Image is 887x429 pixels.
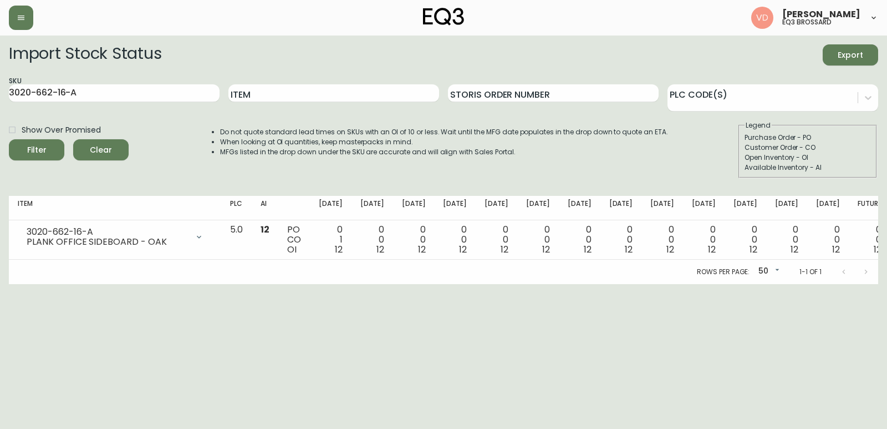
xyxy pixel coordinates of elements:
th: [DATE] [766,196,808,220]
th: [DATE] [683,196,725,220]
div: PLANK OFFICE SIDEBOARD - OAK [27,237,188,247]
div: Available Inventory - AI [745,163,871,173]
span: 12 [542,243,550,256]
span: 12 [418,243,426,256]
span: Export [832,48,869,62]
th: Item [9,196,221,220]
span: 12 [376,243,384,256]
th: [DATE] [476,196,517,220]
div: 3020-662-16-APLANK OFFICE SIDEBOARD - OAK [18,225,212,249]
div: 0 0 [858,225,881,255]
th: [DATE] [600,196,642,220]
li: MFGs listed in the drop down under the SKU are accurate and will align with Sales Portal. [220,147,668,157]
div: 0 0 [443,225,467,255]
td: 5.0 [221,220,252,260]
th: [DATE] [559,196,600,220]
div: 0 0 [733,225,757,255]
button: Export [823,44,878,65]
img: logo [423,8,464,26]
div: 0 0 [816,225,840,255]
img: 34cbe8de67806989076631741e6a7c6b [751,7,773,29]
li: Do not quote standard lead times on SKUs with an OI of 10 or less. Wait until the MFG date popula... [220,127,668,137]
div: 3020-662-16-A [27,227,188,237]
span: 12 [261,223,269,236]
div: 0 0 [692,225,716,255]
p: 1-1 of 1 [799,267,822,277]
div: Customer Order - CO [745,143,871,153]
th: [DATE] [351,196,393,220]
div: Purchase Order - PO [745,133,871,143]
th: [DATE] [641,196,683,220]
div: 50 [754,263,782,281]
div: 0 0 [360,225,384,255]
span: OI [287,243,297,256]
div: 0 0 [609,225,633,255]
span: Show Over Promised [22,124,101,136]
p: Rows per page: [697,267,750,277]
th: [DATE] [807,196,849,220]
th: [DATE] [725,196,766,220]
span: 12 [791,243,798,256]
h2: Import Stock Status [9,44,161,65]
span: 12 [666,243,674,256]
div: 0 0 [775,225,799,255]
span: 12 [625,243,633,256]
h5: eq3 brossard [782,19,832,26]
div: 0 0 [650,225,674,255]
span: [PERSON_NAME] [782,10,860,19]
div: PO CO [287,225,301,255]
th: [DATE] [393,196,435,220]
th: PLC [221,196,252,220]
div: 0 0 [402,225,426,255]
th: [DATE] [310,196,351,220]
span: 12 [874,243,881,256]
button: Clear [73,139,129,160]
div: 0 1 [319,225,343,255]
span: 12 [750,243,757,256]
span: Clear [82,143,120,157]
div: Filter [27,143,47,157]
span: 12 [832,243,840,256]
div: 0 0 [568,225,592,255]
legend: Legend [745,120,772,130]
span: 12 [708,243,716,256]
div: 0 0 [485,225,508,255]
div: Open Inventory - OI [745,153,871,163]
th: [DATE] [517,196,559,220]
th: AI [252,196,278,220]
div: 0 0 [526,225,550,255]
button: Filter [9,139,64,160]
span: 12 [584,243,592,256]
span: 12 [501,243,508,256]
span: 12 [335,243,343,256]
span: 12 [459,243,467,256]
li: When looking at OI quantities, keep masterpacks in mind. [220,137,668,147]
th: [DATE] [434,196,476,220]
